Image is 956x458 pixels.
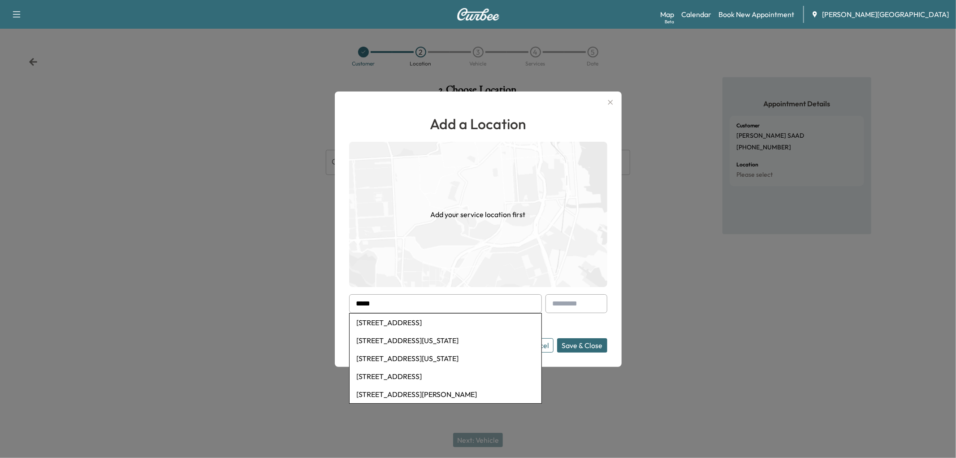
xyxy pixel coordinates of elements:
[660,9,674,20] a: MapBeta
[557,338,607,353] button: Save & Close
[681,9,711,20] a: Calendar
[350,314,541,332] li: [STREET_ADDRESS]
[718,9,794,20] a: Book New Appointment
[822,9,949,20] span: [PERSON_NAME][GEOGRAPHIC_DATA]
[349,113,607,135] h1: Add a Location
[431,209,526,220] h1: Add your service location first
[350,332,541,349] li: [STREET_ADDRESS][US_STATE]
[350,385,541,403] li: [STREET_ADDRESS][PERSON_NAME]
[665,18,674,25] div: Beta
[350,349,541,367] li: [STREET_ADDRESS][US_STATE]
[349,142,607,287] img: empty-map-CL6vilOE.png
[457,8,500,21] img: Curbee Logo
[350,367,541,385] li: [STREET_ADDRESS]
